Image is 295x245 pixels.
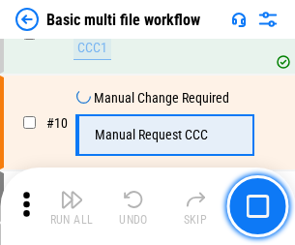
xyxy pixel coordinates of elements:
span: # 10 [46,115,68,131]
div: Manual Request CCC [95,128,208,142]
div: Basic multi file workflow [46,11,200,29]
div: CCC1 [74,37,111,60]
img: Support [231,12,247,27]
img: Back [15,8,39,31]
img: Main button [246,195,269,218]
img: Settings menu [256,8,280,31]
div: Manual Change Required [94,91,229,106]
